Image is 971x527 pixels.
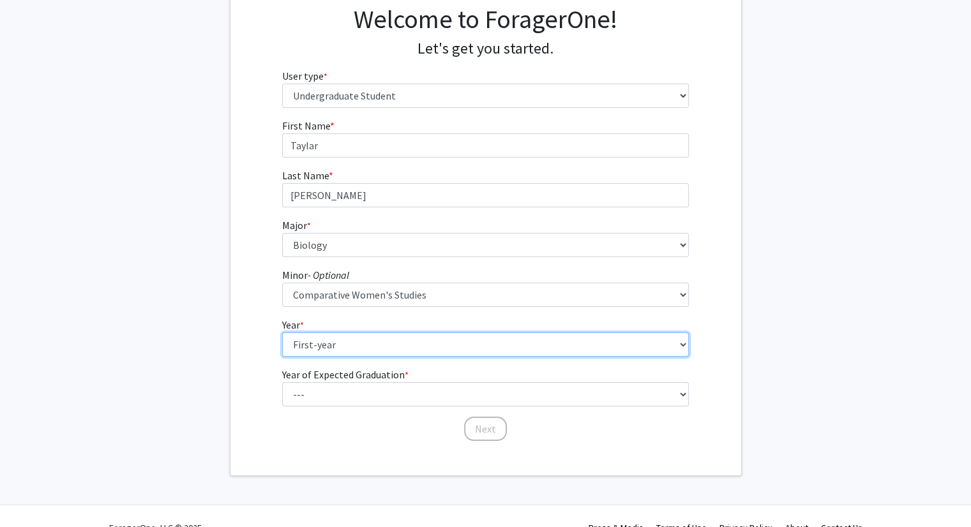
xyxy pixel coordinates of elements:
[282,367,409,382] label: Year of Expected Graduation
[10,470,54,517] iframe: Chat
[282,4,689,34] h1: Welcome to ForagerOne!
[282,40,689,58] h4: Let's get you started.
[282,119,330,132] span: First Name
[464,417,507,441] button: Next
[282,267,349,283] label: Minor
[282,317,304,332] label: Year
[282,218,311,233] label: Major
[282,68,327,84] label: User type
[308,269,349,281] i: - Optional
[282,169,329,182] span: Last Name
